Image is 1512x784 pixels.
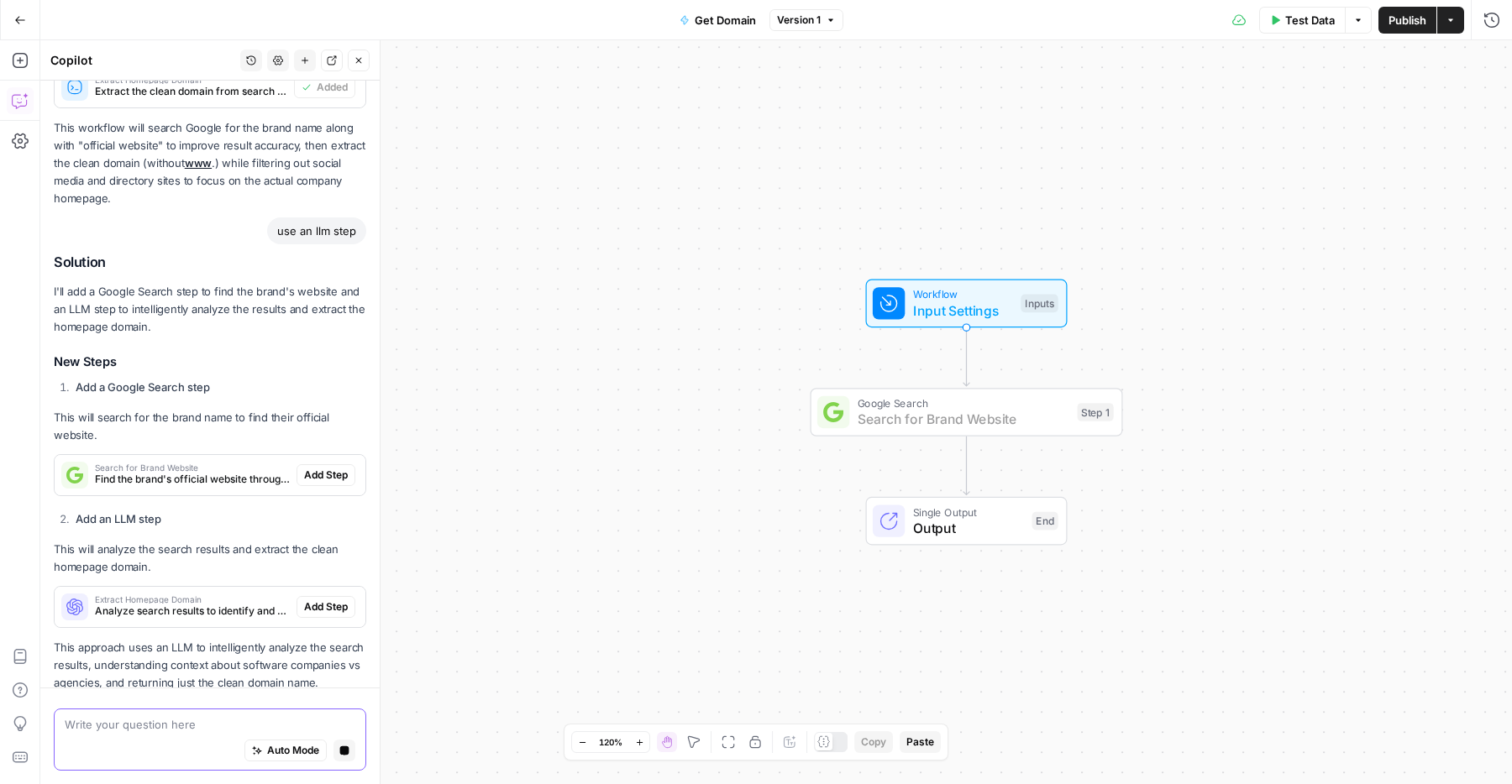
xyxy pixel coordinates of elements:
span: Test Data [1285,12,1335,29]
span: Find the brand's official website through Google search [95,472,290,487]
span: Extract Homepage Domain [95,595,290,604]
span: Extract the clean domain from search results [95,84,287,99]
span: 120% [599,735,622,749]
span: Input Settings [913,301,1013,321]
div: Google SearchSearch for Brand WebsiteStep 1 [811,388,1123,436]
span: Paste [906,734,934,750]
span: Search for Brand Website [95,463,290,472]
span: Output [913,518,1024,538]
span: Google Search [858,395,1069,411]
g: Edge from step_1 to end [963,436,969,495]
div: use an llm step [267,217,366,244]
p: This workflow will search Google for the brand name along with "official website" to improve resu... [54,119,366,208]
div: Step 1 [1078,403,1114,421]
div: End [1032,512,1058,531]
span: Publish [1389,12,1426,29]
span: Version 1 [777,13,821,28]
div: Copilot [50,52,235,69]
div: Single OutputOutputEnd [811,497,1123,546]
span: Add Step [304,468,348,483]
span: Workflow [913,286,1013,302]
button: Copy [854,731,893,753]
span: Get Domain [695,12,756,29]
a: www [185,156,212,170]
p: This approach uses an LLM to intelligently analyze the search results, understanding context abou... [54,639,366,692]
p: This will analyze the search results and extract the clean homepage domain. [54,541,366,576]
h3: New Steps [54,354,366,370]
span: Single Output [913,504,1024,520]
span: Search for Brand Website [858,409,1069,429]
span: Added [317,80,348,95]
button: Paste [900,731,941,753]
strong: Add a Google Search step [76,380,210,394]
button: Publish [1378,7,1436,34]
span: Copy [861,734,886,750]
button: Version 1 [769,9,843,31]
button: Add Step [297,596,355,618]
button: Add Step [297,464,355,486]
button: Get Domain [669,7,766,34]
div: WorkflowInput SettingsInputs [811,280,1123,328]
button: Auto Mode [244,740,327,761]
strong: Add an LLM step [76,512,161,525]
button: Test Data [1259,7,1345,34]
span: Add Step [304,599,348,614]
div: Inputs [1021,295,1058,313]
span: Analyze search results to identify and extract the brand's homepage domain [95,604,290,619]
h2: Solution [54,254,366,270]
button: Added [294,76,355,98]
p: This will search for the brand name to find their official website. [54,409,366,444]
g: Edge from start to step_1 [963,327,969,386]
span: Auto Mode [267,743,319,758]
p: I'll add a Google Search step to find the brand's website and an LLM step to intelligently analyz... [54,283,366,336]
